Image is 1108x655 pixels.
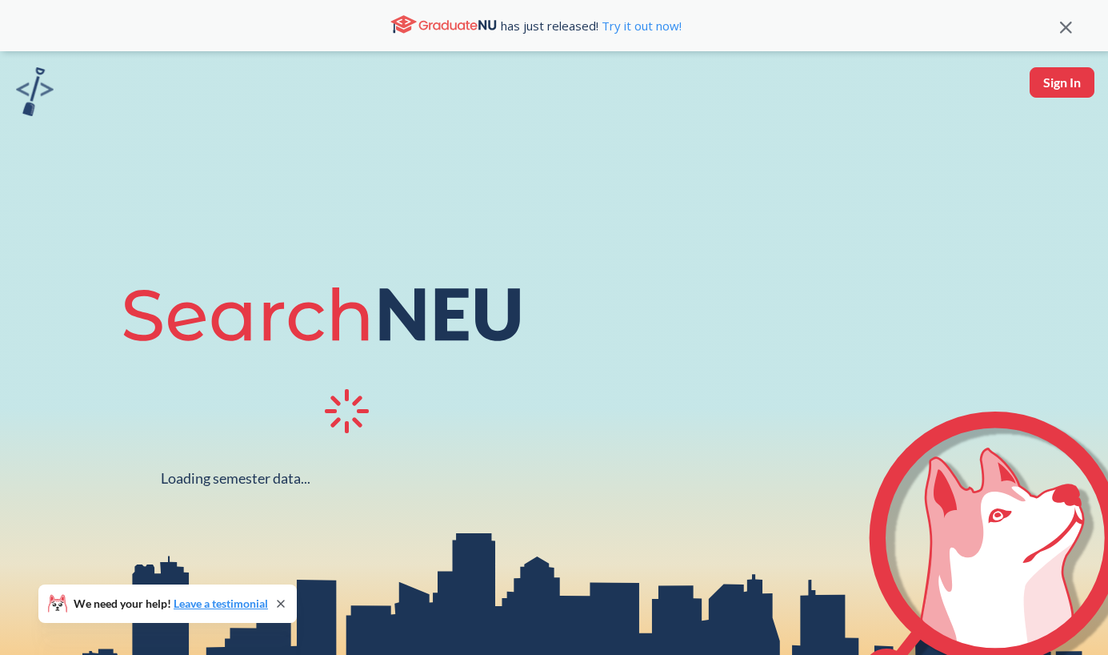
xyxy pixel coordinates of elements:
[16,67,54,116] img: sandbox logo
[174,597,268,610] a: Leave a testimonial
[161,469,310,488] div: Loading semester data...
[1030,67,1094,98] button: Sign In
[501,17,682,34] span: has just released!
[16,67,54,121] a: sandbox logo
[598,18,682,34] a: Try it out now!
[74,598,268,609] span: We need your help!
